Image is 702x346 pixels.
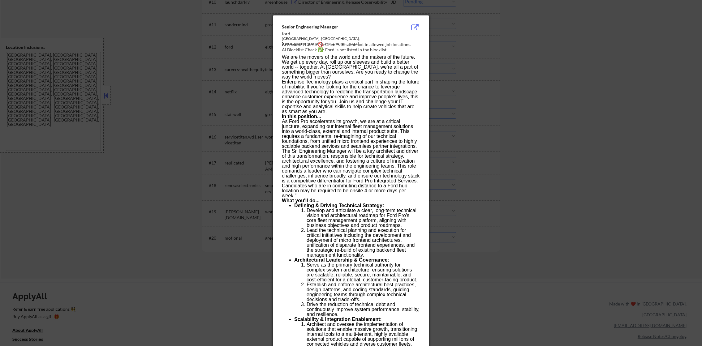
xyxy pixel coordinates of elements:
div: Senior Engineering Manager [282,24,389,30]
li: Drive the reduction of technical debt and continuously improve system performance, stability, and... [307,302,420,317]
strong: Architectural Leadership & Governance: [294,257,389,263]
div: AI Blocklist Check ✅: Ford is not listed in the blocklist. [282,47,423,53]
li: Serve as the primary technical authority for complex system architecture, ensuring solutions are ... [307,263,420,282]
li: Establish and enforce architectural best practices, design patterns, and coding standards, guidin... [307,282,420,302]
li: Develop and articulate a clear, long-term technical vision and architectural roadmap for Ford Pro... [307,208,420,228]
p: As Ford Pro accelerates its growth, we are at a critical juncture, expanding our internal fleet m... [282,119,420,183]
li: Lead the technical planning and execution for critical initiatives including the development and ... [307,228,420,258]
p: Enterprise Technology plays a critical part in shaping the future of mobility. If you’re looking ... [282,79,420,114]
div: [GEOGRAPHIC_DATA]; [GEOGRAPHIC_DATA], [GEOGRAPHIC_DATA], [GEOGRAPHIC_DATA] [282,36,389,47]
p: Candidates who are in commuting distance to a Ford hub location may be required to be onsite 4 or... [282,183,420,198]
div: ford [282,31,389,37]
strong: What you'll do... [282,198,320,203]
strong: In this position... [282,114,321,119]
strong: Defining & Driving Technical Strategy: [294,203,384,208]
strong: Scalability & Integration Enablement: [294,317,382,322]
p: We are the movers of the world and the makers of the future. We get up every day, roll up our sle... [282,55,420,79]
